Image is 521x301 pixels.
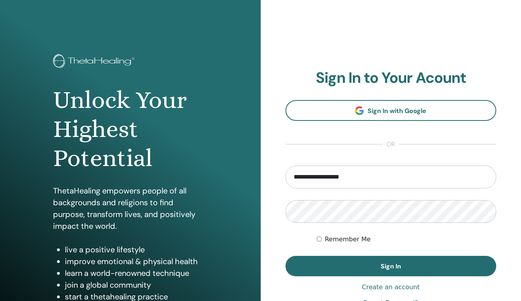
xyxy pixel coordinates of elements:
span: Sign In with Google [368,107,426,115]
div: Keep me authenticated indefinitely or until I manually logout [317,235,496,244]
h2: Sign In to Your Acount [285,69,497,87]
h1: Unlock Your Highest Potential [53,86,207,173]
a: Create an account [362,283,420,292]
li: join a global community [65,279,207,291]
span: or [383,140,399,149]
a: Sign In with Google [285,100,497,121]
p: ThetaHealing empowers people of all backgrounds and religions to find purpose, transform lives, a... [53,185,207,232]
button: Sign In [285,256,497,276]
label: Remember Me [325,235,371,244]
span: Sign In [381,262,401,270]
li: live a positive lifestyle [65,244,207,255]
li: improve emotional & physical health [65,255,207,267]
li: learn a world-renowned technique [65,267,207,279]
